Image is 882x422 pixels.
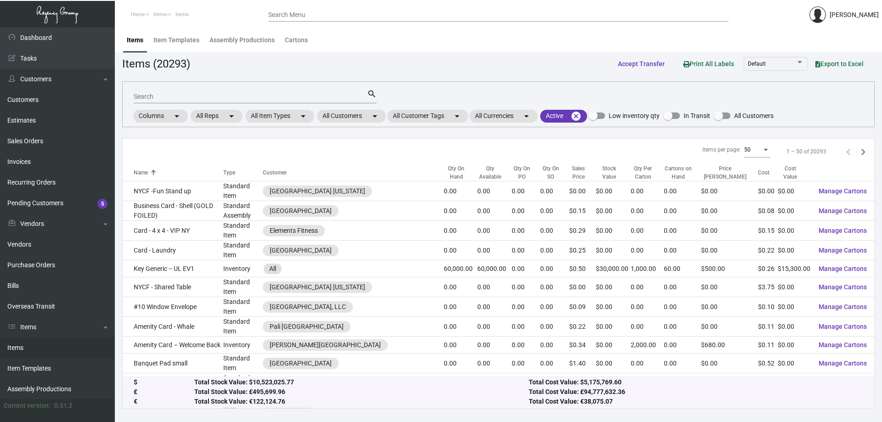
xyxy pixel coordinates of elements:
td: Inventory [223,337,263,354]
td: 60.00 [664,260,701,277]
mat-icon: arrow_drop_down [298,111,309,122]
td: $0.00 [778,337,811,354]
span: Print All Labels [683,60,734,68]
button: Manage Cartons [811,260,874,277]
td: $0.00 [569,277,596,297]
td: NYCF - Shared Table [123,277,223,297]
div: Stock Value [596,164,630,181]
img: admin@bootstrapmaster.com [809,6,826,23]
mat-chip: All Reps [191,110,243,123]
td: $0.34 [569,337,596,354]
div: Qty On SO [540,164,560,181]
div: € [134,397,194,407]
div: Assembly Productions [209,35,275,45]
td: $0.00 [596,373,630,393]
button: Manage Cartons [811,203,874,219]
td: 0.00 [477,317,512,337]
div: Type [223,169,235,177]
td: 0.00 [444,241,477,260]
td: 0.00 [444,201,477,221]
td: $0.26 [758,260,778,277]
td: Standard Item [223,297,263,317]
td: 0.00 [631,297,664,317]
td: $0.22 [758,241,778,260]
td: 0.00 [477,354,512,373]
td: 0.00 [540,297,569,317]
td: 0.00 [477,297,512,317]
div: Qty Per Carton [631,164,664,181]
td: 0.00 [512,181,541,201]
button: Previous page [841,144,856,159]
span: Manage Cartons [819,227,867,234]
td: Standard Item [223,241,263,260]
div: Total Stock Value: £495,699.96 [194,388,529,397]
div: Items per page: [702,146,741,154]
span: 50 [744,146,751,153]
span: Export to Excel [815,60,864,68]
td: $0.00 [778,181,811,201]
td: $0.29 [569,221,596,241]
td: 0.00 [477,241,512,260]
span: Low inventory qty [609,110,660,121]
td: 0.00 [512,201,541,221]
td: Standard Item [223,221,263,241]
td: NYCF -Fun Stand up [123,181,223,201]
td: 0.00 [477,337,512,354]
div: Item Templates [153,35,199,45]
td: $0.00 [778,277,811,297]
td: $2.92 [758,373,778,393]
div: [GEOGRAPHIC_DATA] [270,246,332,255]
td: Brochure - Fall/Winter Catering [123,373,223,393]
span: Manage Cartons [819,303,867,310]
td: 0.00 [631,373,664,393]
div: Cost [758,169,769,177]
mat-icon: arrow_drop_down [369,111,380,122]
td: $680.00 [701,337,758,354]
td: Amenity Card – Welcome Back [123,337,223,354]
td: $0.00 [596,297,630,317]
td: $1.40 [569,354,596,373]
div: [GEOGRAPHIC_DATA] [270,359,332,368]
div: Cost Value [778,164,811,181]
td: Standard Assembly [223,201,263,221]
td: 0.00 [664,241,701,260]
th: Customer [263,164,444,181]
button: Manage Cartons [811,222,874,239]
div: Qty On Hand [444,164,477,181]
td: $0.00 [778,201,811,221]
div: Cost [758,169,778,177]
div: Pali [GEOGRAPHIC_DATA] [270,322,344,332]
td: $0.11 [758,317,778,337]
div: Price [PERSON_NAME] [701,164,758,181]
td: Standard Item [223,317,263,337]
div: Qty On PO [512,164,541,181]
td: Banquet Pad small [123,354,223,373]
td: $0.00 [596,241,630,260]
div: Total Stock Value: $10,523,025.77 [194,378,529,388]
span: Default [748,61,766,67]
td: 0.00 [512,354,541,373]
td: 0.00 [477,277,512,297]
td: 0.00 [540,221,569,241]
td: 0.00 [477,221,512,241]
td: 0.00 [664,277,701,297]
div: Type [223,169,263,177]
td: $0.00 [596,317,630,337]
td: $0.00 [778,221,811,241]
div: [GEOGRAPHIC_DATA] [US_STATE] [270,282,365,292]
td: 0.00 [444,337,477,354]
td: 0.00 [477,201,512,221]
td: $0.00 [701,354,758,373]
td: 0.00 [664,221,701,241]
td: 0.00 [664,354,701,373]
mat-chip: Columns [133,110,188,123]
td: Key Generic -- UL EV1 [123,260,223,277]
td: 0.00 [540,260,569,277]
button: Manage Cartons [811,337,874,353]
td: 0.00 [631,354,664,373]
td: 0.00 [540,181,569,201]
button: Manage Cartons [811,375,874,391]
td: 0.00 [664,337,701,354]
mat-chip: All Item Types [245,110,314,123]
div: £ [134,388,194,397]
